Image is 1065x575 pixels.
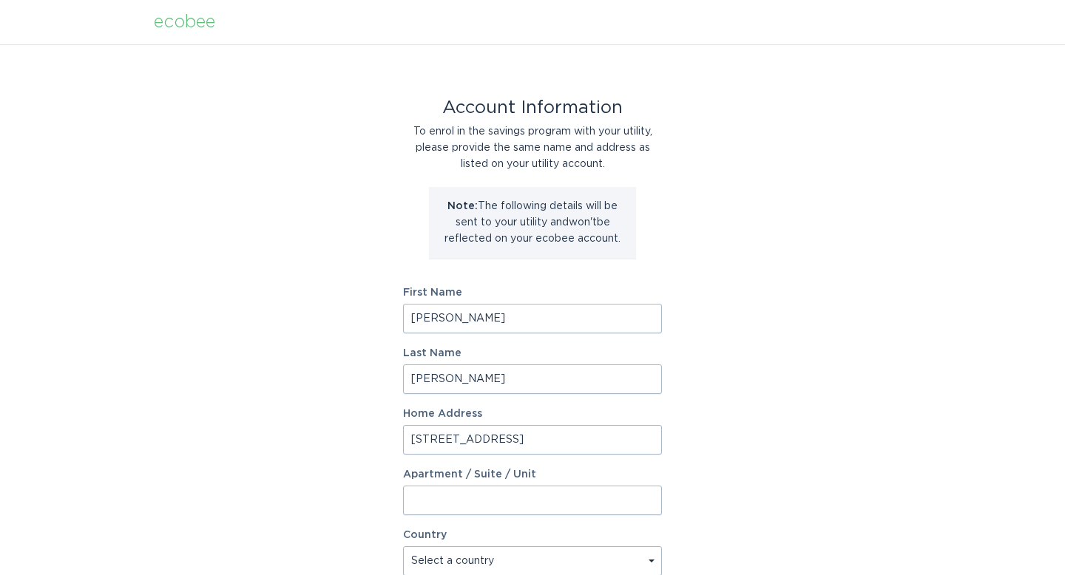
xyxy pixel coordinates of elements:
label: Home Address [403,409,662,419]
div: Account Information [403,100,662,116]
label: First Name [403,287,662,298]
p: The following details will be sent to your utility and won't be reflected on your ecobee account. [440,198,625,247]
div: To enrol in the savings program with your utility, please provide the same name and address as li... [403,123,662,172]
label: Country [403,530,447,540]
div: ecobee [154,14,215,30]
label: Last Name [403,348,662,358]
strong: Note: [447,201,478,211]
label: Apartment / Suite / Unit [403,469,662,480]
